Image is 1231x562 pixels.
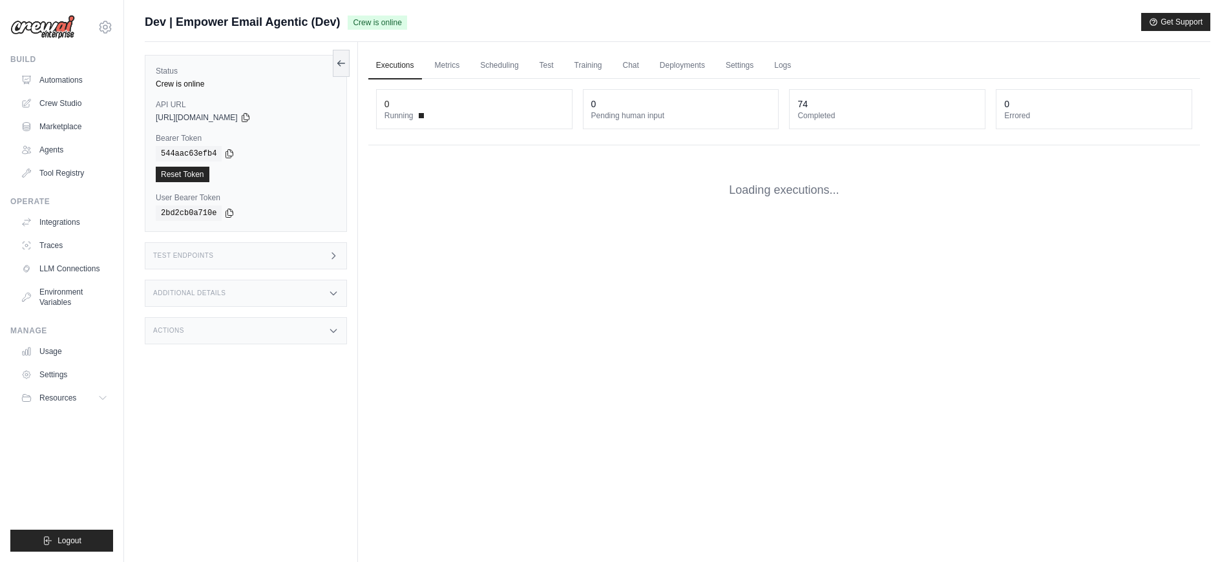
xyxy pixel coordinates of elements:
a: Marketplace [16,116,113,137]
div: Operate [10,196,113,207]
div: Build [10,54,113,65]
a: Settings [718,52,761,79]
a: Reset Token [156,167,209,182]
a: LLM Connections [16,258,113,279]
span: Logout [58,536,81,546]
dt: Pending human input [591,110,771,121]
span: [URL][DOMAIN_NAME] [156,112,238,123]
div: Loading executions... [368,161,1200,220]
a: Crew Studio [16,93,113,114]
span: Resources [39,393,76,403]
a: Integrations [16,212,113,233]
div: 0 [1004,98,1009,110]
a: Automations [16,70,113,90]
button: Get Support [1141,13,1210,31]
a: Logs [766,52,799,79]
div: Crew is online [156,79,336,89]
label: API URL [156,99,336,110]
div: 0 [591,98,596,110]
a: Settings [16,364,113,385]
a: Scheduling [472,52,526,79]
span: Crew is online [348,16,406,30]
a: Training [567,52,610,79]
a: Chat [615,52,647,79]
a: Usage [16,341,113,362]
div: 0 [384,98,390,110]
a: Traces [16,235,113,256]
label: User Bearer Token [156,193,336,203]
span: Running [384,110,414,121]
a: Deployments [652,52,713,79]
span: Dev | Empower Email Agentic (Dev) [145,13,340,31]
code: 2bd2cb0a710e [156,205,222,221]
h3: Additional Details [153,289,226,297]
a: Executions [368,52,422,79]
label: Status [156,66,336,76]
dt: Completed [797,110,977,121]
div: 74 [797,98,808,110]
a: Test [532,52,562,79]
dt: Errored [1004,110,1184,121]
h3: Test Endpoints [153,252,214,260]
h3: Actions [153,327,184,335]
label: Bearer Token [156,133,336,143]
code: 544aac63efb4 [156,146,222,161]
a: Agents [16,140,113,160]
a: Tool Registry [16,163,113,183]
img: Logo [10,15,75,39]
a: Metrics [427,52,468,79]
div: Manage [10,326,113,336]
button: Logout [10,530,113,552]
a: Environment Variables [16,282,113,313]
button: Resources [16,388,113,408]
